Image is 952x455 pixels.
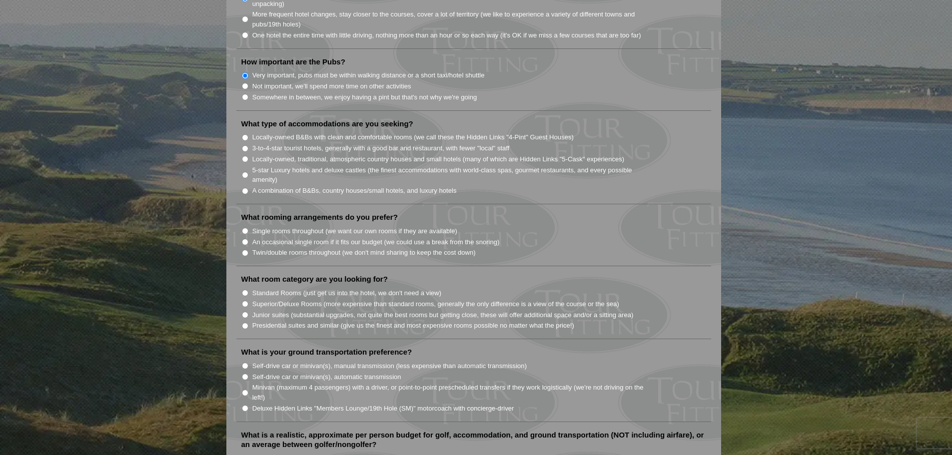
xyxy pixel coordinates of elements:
[252,9,654,29] label: More frequent hotel changes, stay closer to the courses, cover a lot of territory (we like to exp...
[252,30,641,40] label: One hotel the entire time with little driving, nothing more than an hour or so each way (it’s OK ...
[252,186,457,196] label: A combination of B&Bs, country houses/small hotels, and luxury hotels
[252,132,574,142] label: Locally-owned B&Bs with clean and comfortable rooms (we call these the Hidden Links "4-Pint" Gues...
[252,299,619,309] label: Superior/Deluxe Rooms (more expensive than standard rooms, generally the only difference is a vie...
[252,226,457,236] label: Single rooms throughout (we want our own rooms if they are available)
[252,372,401,382] label: Self-drive car or minivan(s), automatic transmission
[252,361,527,371] label: Self-drive car or minivan(s), manual transmission (less expensive than automatic transmission)
[252,288,442,298] label: Standard Rooms (just get us into the hotel, we don't need a view)
[241,430,706,450] label: What is a realistic, approximate per person budget for golf, accommodation, and ground transporta...
[241,347,412,357] label: What is your ground transportation preference?
[252,248,476,258] label: Twin/double rooms throughout (we don't mind sharing to keep the cost down)
[252,143,510,153] label: 3-to-4-star tourist hotels, generally with a good bar and restaurant, with fewer "local" staff
[252,70,485,80] label: Very important, pubs must be within walking distance or a short taxi/hotel shuttle
[241,57,345,67] label: How important are the Pubs?
[252,321,574,331] label: Presidential suites and similar (give us the finest and most expensive rooms possible no matter w...
[252,237,500,247] label: An occasional single room if it fits our budget (we could use a break from the snoring)
[252,404,514,414] label: Deluxe Hidden Links "Members Lounge/19th Hole (SM)" motorcoach with concierge-driver
[252,383,654,402] label: Minivan (maximum 4 passengers) with a driver, or point-to-point prescheduled transfers if they wo...
[241,119,413,129] label: What type of accommodations are you seeking?
[252,154,625,164] label: Locally-owned, traditional, atmospheric country houses and small hotels (many of which are Hidden...
[252,310,634,320] label: Junior suites (substantial upgrades, not quite the best rooms but getting close, these will offer...
[241,212,398,222] label: What rooming arrangements do you prefer?
[252,92,477,102] label: Somewhere in between, we enjoy having a pint but that's not why we're going
[241,274,388,284] label: What room category are you looking for?
[252,81,411,91] label: Not important, we'll spend more time on other activities
[252,165,654,185] label: 5-star Luxury hotels and deluxe castles (the finest accommodations with world-class spas, gourmet...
